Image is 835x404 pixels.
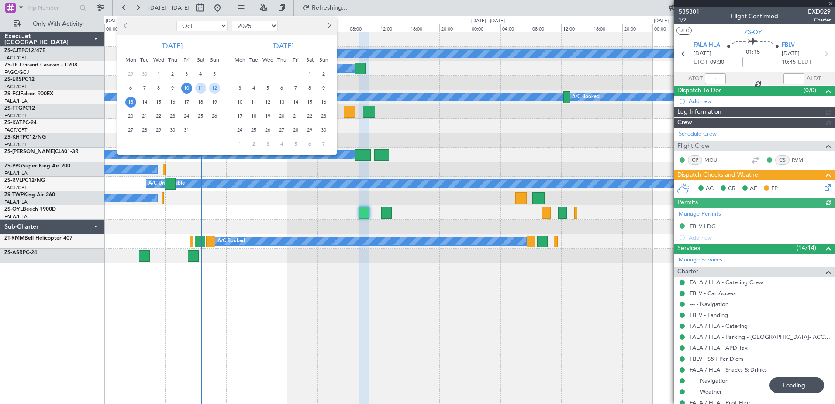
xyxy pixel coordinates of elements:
[166,81,179,95] div: 9-10-2025
[121,19,131,33] button: Previous month
[181,111,192,122] span: 24
[167,125,178,136] span: 30
[193,53,207,67] div: Sat
[303,123,317,137] div: 29-11-2025
[125,97,136,108] span: 13
[209,97,220,108] span: 19
[152,67,166,81] div: 1-10-2025
[275,123,289,137] div: 27-11-2025
[166,123,179,137] div: 30-10-2025
[261,123,275,137] div: 26-11-2025
[195,97,206,108] span: 18
[276,111,287,122] span: 20
[138,95,152,109] div: 14-10-2025
[233,53,247,67] div: Mon
[235,97,245,108] span: 10
[179,81,193,95] div: 10-10-2025
[181,97,192,108] span: 17
[125,125,136,136] span: 27
[124,81,138,95] div: 6-10-2025
[193,67,207,81] div: 4-10-2025
[235,111,245,122] span: 17
[303,67,317,81] div: 1-11-2025
[262,111,273,122] span: 19
[275,95,289,109] div: 13-11-2025
[290,125,301,136] span: 28
[167,83,178,94] span: 9
[152,109,166,123] div: 22-10-2025
[317,137,331,151] div: 7-12-2025
[275,81,289,95] div: 6-11-2025
[247,53,261,67] div: Tue
[248,97,259,108] span: 11
[166,53,179,67] div: Thu
[317,95,331,109] div: 16-11-2025
[290,139,301,150] span: 5
[124,109,138,123] div: 20-10-2025
[318,111,329,122] span: 23
[303,81,317,95] div: 8-11-2025
[275,53,289,67] div: Thu
[248,83,259,94] span: 4
[232,21,278,31] select: Select year
[167,97,178,108] span: 16
[290,97,301,108] span: 14
[276,139,287,150] span: 4
[318,125,329,136] span: 30
[248,139,259,150] span: 2
[233,95,247,109] div: 10-11-2025
[289,53,303,67] div: Fri
[304,69,315,80] span: 1
[125,111,136,122] span: 20
[262,139,273,150] span: 3
[276,125,287,136] span: 27
[275,137,289,151] div: 4-12-2025
[195,111,206,122] span: 25
[179,95,193,109] div: 17-10-2025
[139,97,150,108] span: 14
[247,109,261,123] div: 18-11-2025
[138,123,152,137] div: 28-10-2025
[290,111,301,122] span: 21
[248,125,259,136] span: 25
[209,83,220,94] span: 12
[261,109,275,123] div: 19-11-2025
[289,81,303,95] div: 7-11-2025
[304,125,315,136] span: 29
[304,83,315,94] span: 8
[275,109,289,123] div: 20-11-2025
[304,97,315,108] span: 15
[139,111,150,122] span: 21
[207,81,221,95] div: 12-10-2025
[247,95,261,109] div: 11-11-2025
[166,67,179,81] div: 2-10-2025
[235,83,245,94] span: 3
[124,67,138,81] div: 29-9-2025
[153,83,164,94] span: 8
[153,125,164,136] span: 29
[181,83,192,94] span: 10
[304,139,315,150] span: 6
[195,69,206,80] span: 4
[207,109,221,123] div: 26-10-2025
[124,123,138,137] div: 27-10-2025
[195,83,206,94] span: 11
[303,53,317,67] div: Sat
[262,83,273,94] span: 5
[317,67,331,81] div: 2-11-2025
[247,137,261,151] div: 2-12-2025
[207,53,221,67] div: Sun
[248,111,259,122] span: 18
[179,123,193,137] div: 31-10-2025
[152,81,166,95] div: 8-10-2025
[318,97,329,108] span: 16
[317,53,331,67] div: Sun
[262,125,273,136] span: 26
[276,97,287,108] span: 13
[247,81,261,95] div: 4-11-2025
[181,125,192,136] span: 31
[233,109,247,123] div: 17-11-2025
[289,95,303,109] div: 14-11-2025
[207,95,221,109] div: 19-10-2025
[138,109,152,123] div: 21-10-2025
